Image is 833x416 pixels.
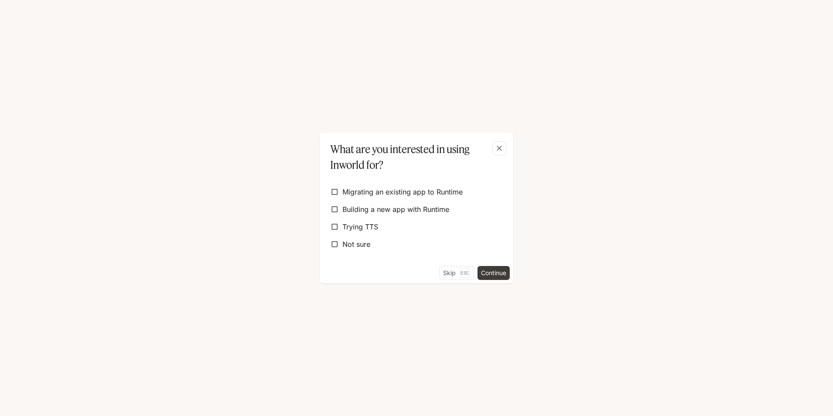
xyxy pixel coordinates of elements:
button: SkipEsc [439,266,474,280]
p: Esc [459,268,470,278]
span: Trying TTS [342,222,378,232]
span: Not sure [342,239,370,249]
span: Building a new app with Runtime [342,204,449,215]
button: Continue [477,266,510,280]
span: Migrating an existing app to Runtime [342,187,463,197]
p: What are you interested in using Inworld for? [330,141,499,173]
